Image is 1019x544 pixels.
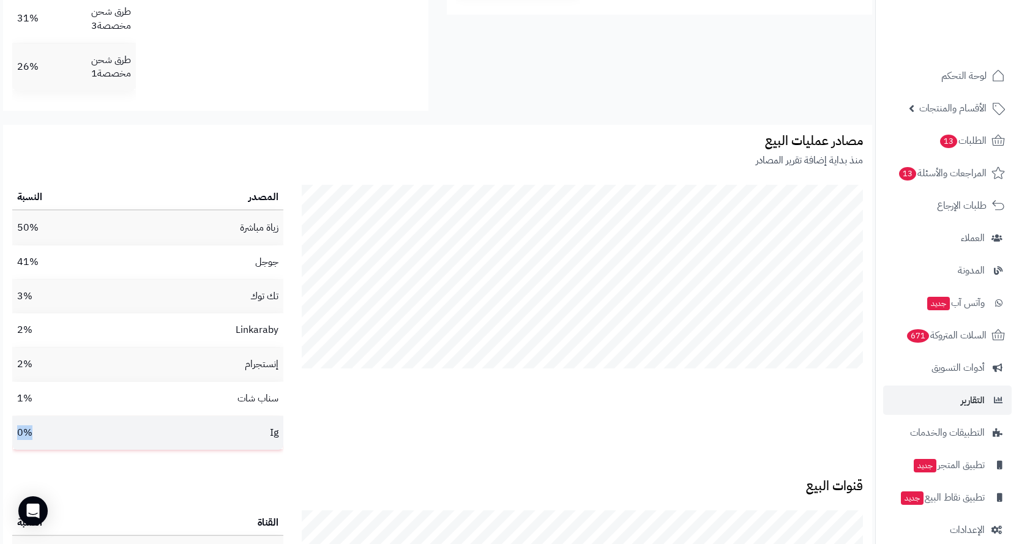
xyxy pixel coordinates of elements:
[12,134,863,148] h3: مصادر عمليات البيع
[12,211,121,245] td: 50%
[12,185,121,211] th: النسبة
[961,229,985,247] span: العملاء
[883,386,1012,415] a: التقارير
[883,418,1012,447] a: التطبيقات والخدمات
[926,294,985,311] span: وآتس آب
[12,479,863,493] h3: قنوات البيع
[121,313,284,347] td: Linkaraby
[940,135,957,148] span: 13
[937,197,987,214] span: طلبات الإرجاع
[12,43,47,91] td: 26%
[121,348,284,381] td: إنستجرام
[883,321,1012,350] a: السلات المتروكة671
[899,167,916,181] span: 13
[883,353,1012,382] a: أدوات التسويق
[883,483,1012,512] a: تطبيق نقاط البيعجديد
[950,521,985,538] span: الإعدادات
[18,496,48,526] div: Open Intercom Messenger
[961,392,985,409] span: التقارير
[936,33,1007,59] img: logo-2.png
[121,280,284,313] td: تك توك
[12,313,121,347] td: 2%
[12,511,131,536] th: النسبة
[883,223,1012,253] a: العملاء
[12,245,121,279] td: 41%
[919,100,987,117] span: الأقسام والمنتجات
[906,327,987,344] span: السلات المتروكة
[121,211,284,245] td: زياة مباشرة
[927,297,950,310] span: جديد
[883,288,1012,318] a: وآتس آبجديد
[883,450,1012,480] a: تطبيق المتجرجديد
[941,67,987,84] span: لوحة التحكم
[12,416,121,450] td: 0%
[907,329,929,343] span: 671
[883,126,1012,155] a: الطلبات13
[914,459,936,472] span: جديد
[939,132,987,149] span: الطلبات
[898,165,987,182] span: المراجعات والأسئلة
[12,382,121,415] td: 1%
[12,154,863,168] p: منذ بداية إضافة تقرير المصادر
[131,511,283,536] th: القناة
[900,489,985,506] span: تطبيق نقاط البيع
[121,245,284,279] td: جوجل
[12,348,121,381] td: 2%
[913,456,985,474] span: تطبيق المتجر
[883,191,1012,220] a: طلبات الإرجاع
[901,491,924,505] span: جديد
[931,359,985,376] span: أدوات التسويق
[910,424,985,441] span: التطبيقات والخدمات
[958,262,985,279] span: المدونة
[12,280,121,313] td: 3%
[47,43,136,91] td: طرق شحن مخصصة1
[121,185,284,211] th: المصدر
[883,61,1012,91] a: لوحة التحكم
[121,416,284,450] td: Ig
[883,158,1012,188] a: المراجعات والأسئلة13
[121,382,284,415] td: سناب شات
[883,256,1012,285] a: المدونة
